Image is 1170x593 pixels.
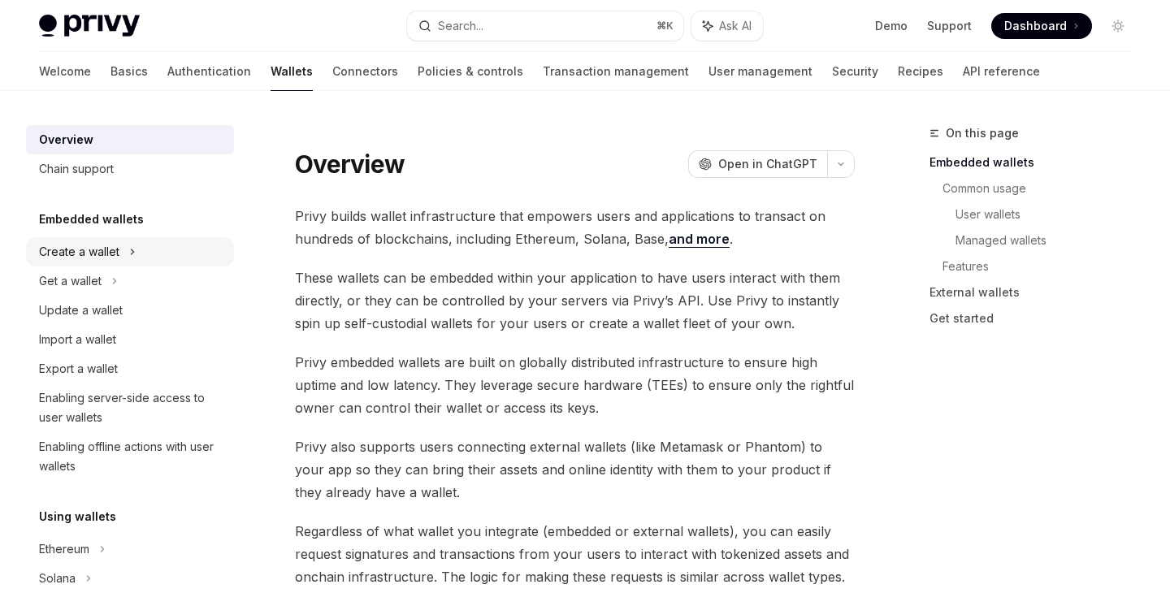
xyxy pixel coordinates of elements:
span: ⌘ K [656,19,674,32]
a: Managed wallets [955,227,1144,253]
span: Ask AI [719,18,752,34]
a: Import a wallet [26,325,234,354]
div: Export a wallet [39,359,118,379]
span: Open in ChatGPT [718,156,817,172]
span: These wallets can be embedded within your application to have users interact with them directly, ... [295,266,855,335]
a: Support [927,18,972,34]
a: Connectors [332,52,398,91]
div: Enabling server-side access to user wallets [39,388,224,427]
div: Enabling offline actions with user wallets [39,437,224,476]
a: Policies & controls [418,52,523,91]
span: Dashboard [1004,18,1067,34]
a: API reference [963,52,1040,91]
div: Chain support [39,159,114,179]
a: Overview [26,125,234,154]
a: Embedded wallets [929,149,1144,175]
div: Import a wallet [39,330,116,349]
h5: Embedded wallets [39,210,144,229]
div: Solana [39,569,76,588]
a: and more [669,231,730,248]
button: Search...⌘K [407,11,682,41]
div: Get a wallet [39,271,102,291]
a: Wallets [271,52,313,91]
a: Common usage [942,175,1144,201]
a: Basics [110,52,148,91]
div: Ethereum [39,539,89,559]
a: Export a wallet [26,354,234,383]
div: Search... [438,16,483,36]
button: Toggle dark mode [1105,13,1131,39]
a: Demo [875,18,908,34]
div: Update a wallet [39,301,123,320]
button: Ask AI [691,11,763,41]
a: User wallets [955,201,1144,227]
h5: Using wallets [39,507,116,526]
div: Create a wallet [39,242,119,262]
a: Security [832,52,878,91]
a: External wallets [929,279,1144,305]
a: Chain support [26,154,234,184]
img: light logo [39,15,140,37]
span: Privy builds wallet infrastructure that empowers users and applications to transact on hundreds o... [295,205,855,250]
button: Open in ChatGPT [688,150,827,178]
a: Recipes [898,52,943,91]
a: Dashboard [991,13,1092,39]
a: Transaction management [543,52,689,91]
a: Get started [929,305,1144,331]
a: Update a wallet [26,296,234,325]
span: On this page [946,123,1019,143]
a: Enabling offline actions with user wallets [26,432,234,481]
a: Authentication [167,52,251,91]
span: Privy also supports users connecting external wallets (like Metamask or Phantom) to your app so t... [295,435,855,504]
a: Features [942,253,1144,279]
h1: Overview [295,149,405,179]
span: Privy embedded wallets are built on globally distributed infrastructure to ensure high uptime and... [295,351,855,419]
a: User management [708,52,812,91]
a: Enabling server-side access to user wallets [26,383,234,432]
span: Regardless of what wallet you integrate (embedded or external wallets), you can easily request si... [295,520,855,588]
a: Welcome [39,52,91,91]
div: Overview [39,130,93,149]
